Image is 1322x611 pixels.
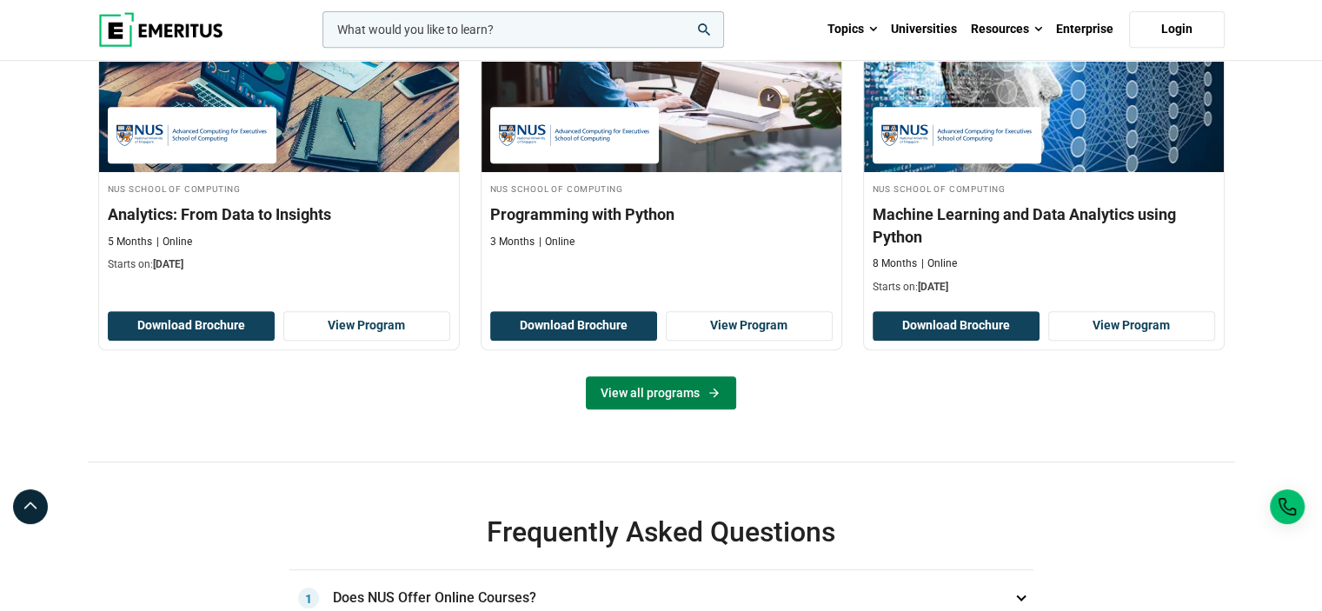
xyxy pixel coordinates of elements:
[586,376,736,409] a: View all programs
[108,311,275,341] button: Download Brochure
[298,588,319,608] span: 1
[322,11,724,48] input: woocommerce-product-search-field-0
[873,256,917,271] p: 8 Months
[666,311,833,341] a: View Program
[539,235,575,249] p: Online
[921,256,957,271] p: Online
[108,235,152,249] p: 5 Months
[289,515,1033,549] h2: Frequently Asked Questions
[881,116,1033,155] img: NUS School of Computing
[499,116,650,155] img: NUS School of Computing
[873,181,1215,196] h4: NUS School of Computing
[1129,11,1225,48] a: Login
[153,258,183,270] span: [DATE]
[108,257,450,272] p: Starts on:
[108,203,450,225] h3: Analytics: From Data to Insights
[108,181,450,196] h4: NUS School of Computing
[490,181,833,196] h4: NUS School of Computing
[283,311,450,341] a: View Program
[873,280,1215,295] p: Starts on:
[116,116,268,155] img: NUS School of Computing
[1048,311,1215,341] a: View Program
[156,235,192,249] p: Online
[918,281,948,293] span: [DATE]
[490,235,535,249] p: 3 Months
[873,203,1215,247] h3: Machine Learning and Data Analytics using Python
[490,203,833,225] h3: Programming with Python
[490,311,657,341] button: Download Brochure
[873,311,1040,341] button: Download Brochure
